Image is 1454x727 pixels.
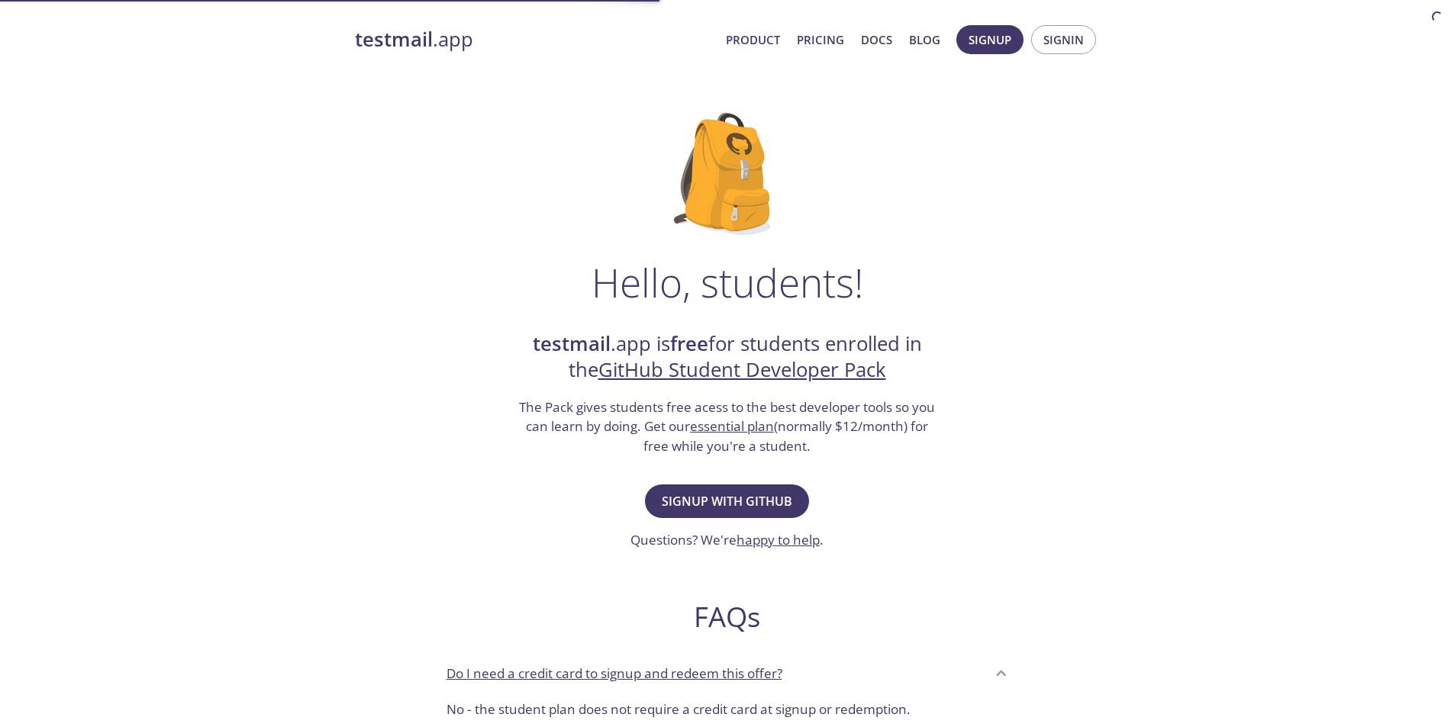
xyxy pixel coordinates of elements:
strong: free [670,330,708,357]
div: Do I need a credit card to signup and redeem this offer? [434,652,1020,693]
strong: testmail [533,330,611,357]
span: Signup with GitHub [662,491,792,512]
button: Signin [1031,25,1096,54]
p: Do I need a credit card to signup and redeem this offer? [447,664,782,684]
a: essential plan [690,417,774,435]
a: Docs [861,30,892,50]
button: Signup with GitHub [645,484,809,518]
h3: The Pack gives students free acess to the best developer tools so you can learn by doing. Get our... [517,397,937,456]
h2: .app is for students enrolled in the [517,331,937,384]
a: Blog [909,30,940,50]
button: Signup [956,25,1024,54]
a: Product [726,30,780,50]
span: Signin [1043,30,1084,50]
span: Signup [969,30,1011,50]
h2: FAQs [434,600,1020,634]
a: testmail.app [355,27,714,53]
a: happy to help [737,531,820,548]
h1: Hello, students! [592,259,863,305]
img: github-student-backpack.png [674,113,780,235]
p: No - the student plan does not require a credit card at signup or redemption. [447,700,1008,719]
a: Pricing [797,30,844,50]
strong: testmail [355,26,433,53]
h3: Questions? We're . [630,530,824,550]
a: GitHub Student Developer Pack [598,356,886,383]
